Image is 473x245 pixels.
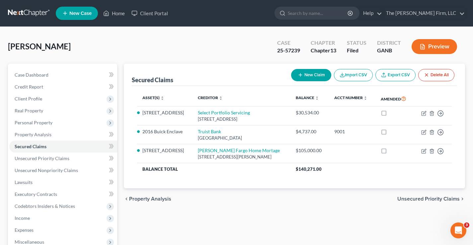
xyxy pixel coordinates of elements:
[15,108,43,113] span: Real Property
[15,179,33,185] span: Lawsuits
[418,69,454,81] button: Delete All
[129,196,171,202] span: Property Analysis
[15,155,69,161] span: Unsecured Priority Claims
[397,196,460,202] span: Unsecured Priority Claims
[347,39,366,47] div: Status
[198,110,250,115] a: Select Portfolio Servicing
[15,227,34,233] span: Expenses
[464,222,469,228] span: 3
[412,39,457,54] button: Preview
[397,196,465,202] button: Unsecured Priority Claims chevron_right
[219,96,223,100] i: unfold_more
[9,69,117,81] a: Case Dashboard
[198,135,285,141] div: [GEOGRAPHIC_DATA]
[9,164,117,176] a: Unsecured Nonpriority Claims
[15,96,42,101] span: Client Profile
[142,95,164,100] a: Asset(s) unfold_more
[334,69,373,81] button: Import CSV
[296,109,324,116] div: $30,534.00
[8,41,71,51] span: [PERSON_NAME]
[15,132,51,137] span: Property Analysis
[142,128,187,135] li: 2016 Buick Enclave
[15,72,48,78] span: Case Dashboard
[142,109,187,116] li: [STREET_ADDRESS]
[347,47,366,54] div: Filed
[15,120,52,125] span: Personal Property
[334,95,367,100] a: Acct Number unfold_more
[15,239,44,245] span: Miscellaneous
[377,39,401,47] div: District
[360,7,382,19] a: Help
[296,166,322,172] span: $140,271.00
[311,39,336,47] div: Chapter
[15,144,46,149] span: Secured Claims
[15,167,78,173] span: Unsecured Nonpriority Claims
[288,7,349,19] input: Search by name...
[198,148,280,153] a: [PERSON_NAME] Fargo Home Mortage
[15,84,43,90] span: Credit Report
[296,147,324,154] div: $105,000.00
[198,129,221,134] a: Truist Bank
[375,69,416,81] a: Export CSV
[460,196,465,202] i: chevron_right
[277,39,300,47] div: Case
[124,196,129,202] i: chevron_left
[9,129,117,141] a: Property Analysis
[100,7,128,19] a: Home
[128,7,171,19] a: Client Portal
[137,163,290,175] th: Balance Total
[9,153,117,164] a: Unsecured Priority Claims
[330,47,336,53] span: 13
[124,196,171,202] button: chevron_left Property Analysis
[132,76,173,84] div: Secured Claims
[198,95,223,100] a: Creditor unfold_more
[160,96,164,100] i: unfold_more
[291,69,331,81] button: New Claim
[296,95,319,100] a: Balance unfold_more
[296,128,324,135] div: $4,737.00
[69,11,92,16] span: New Case
[311,47,336,54] div: Chapter
[450,222,466,238] iframe: Intercom live chat
[9,81,117,93] a: Credit Report
[277,47,300,54] div: 25-57239
[375,91,414,106] th: Amended
[363,96,367,100] i: unfold_more
[9,188,117,200] a: Executory Contracts
[198,116,285,122] div: [STREET_ADDRESS]
[9,176,117,188] a: Lawsuits
[315,96,319,100] i: unfold_more
[15,191,57,197] span: Executory Contracts
[334,128,370,135] div: 9001
[15,203,75,209] span: Codebtors Insiders & Notices
[9,141,117,153] a: Secured Claims
[142,147,187,154] li: [STREET_ADDRESS]
[377,47,401,54] div: GANB
[198,154,285,160] div: [STREET_ADDRESS][PERSON_NAME]
[15,215,30,221] span: Income
[383,7,465,19] a: The [PERSON_NAME] Firm, LLC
